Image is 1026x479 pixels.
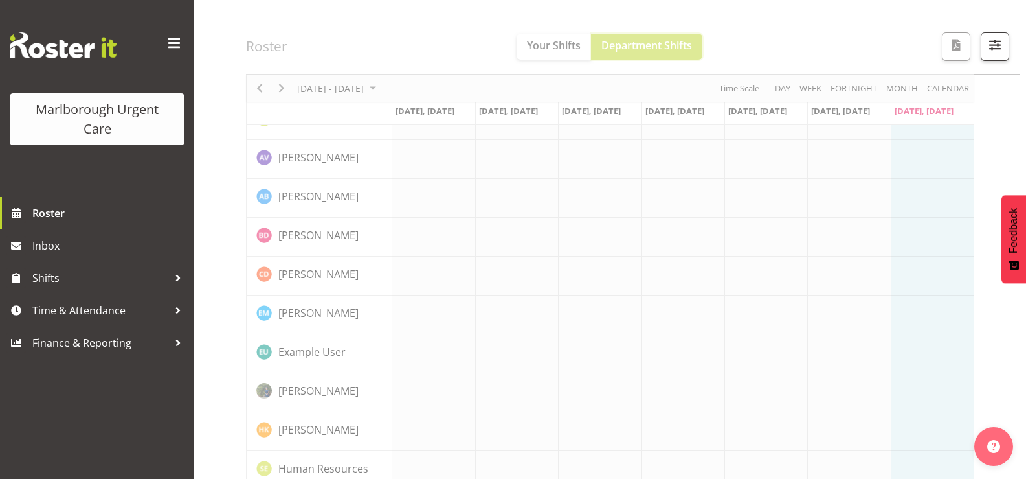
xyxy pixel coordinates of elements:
span: Inbox [32,236,188,255]
span: Feedback [1008,208,1020,253]
span: Roster [32,204,188,223]
span: Time & Attendance [32,301,168,320]
img: Rosterit website logo [10,32,117,58]
span: Shifts [32,268,168,288]
div: Marlborough Urgent Care [23,100,172,139]
span: Finance & Reporting [32,333,168,353]
button: Filter Shifts [981,32,1009,61]
img: help-xxl-2.png [987,440,1000,453]
button: Feedback - Show survey [1001,195,1026,283]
